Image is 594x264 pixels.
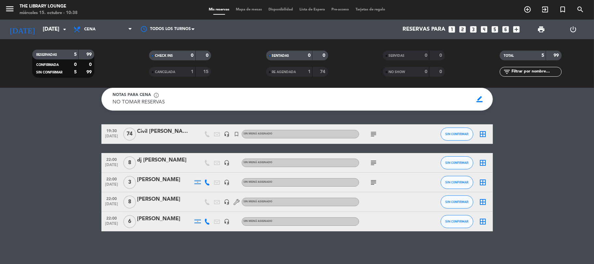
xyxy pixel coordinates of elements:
span: Notas para cena [113,92,151,99]
i: menu [5,4,15,14]
span: CONFIRMADA [36,63,59,67]
button: SIN CONFIRMAR [441,156,473,169]
span: Pre-acceso [328,8,352,11]
span: TOTAL [504,54,514,57]
i: border_all [479,218,487,225]
span: 19:30 [104,127,120,134]
span: SERVIDAS [389,54,405,57]
i: turned_in_not [559,6,567,13]
i: exit_to_app [541,6,549,13]
i: looks_6 [501,25,510,34]
i: subject [370,130,378,138]
span: SENTADAS [272,54,289,57]
span: Sin menú asignado [244,220,273,223]
span: CHECK INS [155,54,173,57]
strong: 0 [323,53,327,58]
span: [DATE] [104,222,120,229]
span: SIN CONFIRMAR [36,71,62,74]
i: headset_mic [224,131,230,137]
div: Civil [PERSON_NAME] y [PERSON_NAME] [137,127,193,136]
span: NO SHOW [389,70,405,74]
strong: 5 [74,52,77,57]
strong: 0 [439,70,443,74]
i: turned_in_not [234,131,240,137]
span: Sin menú asignado [244,181,273,183]
span: [DATE] [104,134,120,142]
i: border_all [479,179,487,186]
i: border_all [479,198,487,206]
span: 22:00 [104,155,120,163]
strong: 0 [206,53,210,58]
i: looks_two [458,25,467,34]
span: info_outline [154,92,160,98]
strong: 99 [86,52,93,57]
span: SIN CONFIRMAR [445,180,468,184]
span: 74 [123,128,136,141]
strong: 0 [439,53,443,58]
i: looks_3 [469,25,478,34]
strong: 5 [541,53,544,58]
i: border_all [479,159,487,167]
strong: 15 [203,70,210,74]
span: Sin menú asignado [244,132,273,135]
span: SIN CONFIRMAR [445,220,468,223]
span: Cena [84,27,96,32]
span: [DATE] [104,182,120,190]
i: arrow_drop_down [61,25,69,33]
i: headset_mic [224,160,230,166]
i: subject [370,159,378,167]
span: 22:00 [104,175,120,182]
strong: 74 [320,70,327,74]
i: looks_5 [491,25,499,34]
span: Mapa de mesas [233,8,265,11]
strong: 0 [74,62,77,67]
div: LOG OUT [557,20,589,39]
i: power_settings_new [569,25,577,33]
span: Sin menú asignado [244,200,273,203]
div: [PERSON_NAME] [137,195,193,204]
strong: 0 [425,53,427,58]
span: border_color [473,93,486,105]
span: 8 [123,195,136,209]
span: NO TOMAR RESERVAS [113,100,165,105]
span: Tarjetas de regalo [352,8,388,11]
i: add_box [512,25,521,34]
strong: 0 [425,70,427,74]
button: SIN CONFIRMAR [441,128,473,141]
span: 6 [123,215,136,228]
strong: 99 [86,70,93,74]
i: headset_mic [224,199,230,205]
input: Filtrar por nombre... [511,68,561,75]
span: Mis reservas [206,8,233,11]
span: RE AGENDADA [272,70,296,74]
i: looks_4 [480,25,488,34]
strong: 99 [554,53,560,58]
strong: 5 [74,70,77,74]
i: filter_list [503,68,511,76]
span: [DATE] [104,202,120,210]
button: menu [5,4,15,16]
i: search [576,6,584,13]
i: add_circle_outline [524,6,531,13]
span: 8 [123,156,136,169]
div: [PERSON_NAME] [137,215,193,223]
span: RESERVADAS [36,53,57,56]
span: SIN CONFIRMAR [445,132,468,136]
div: dj [PERSON_NAME] [137,156,193,164]
i: border_all [479,130,487,138]
span: print [537,25,545,33]
strong: 0 [191,53,194,58]
span: Reservas para [403,26,445,33]
strong: 1 [308,70,311,74]
strong: 0 [308,53,311,58]
div: The Library Lounge [20,3,78,10]
strong: 0 [89,62,93,67]
span: CANCELADA [155,70,175,74]
i: subject [370,179,378,186]
strong: 1 [191,70,194,74]
i: looks_one [448,25,456,34]
span: 3 [123,176,136,189]
span: Lista de Espera [296,8,328,11]
button: SIN CONFIRMAR [441,176,473,189]
span: SIN CONFIRMAR [445,161,468,164]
